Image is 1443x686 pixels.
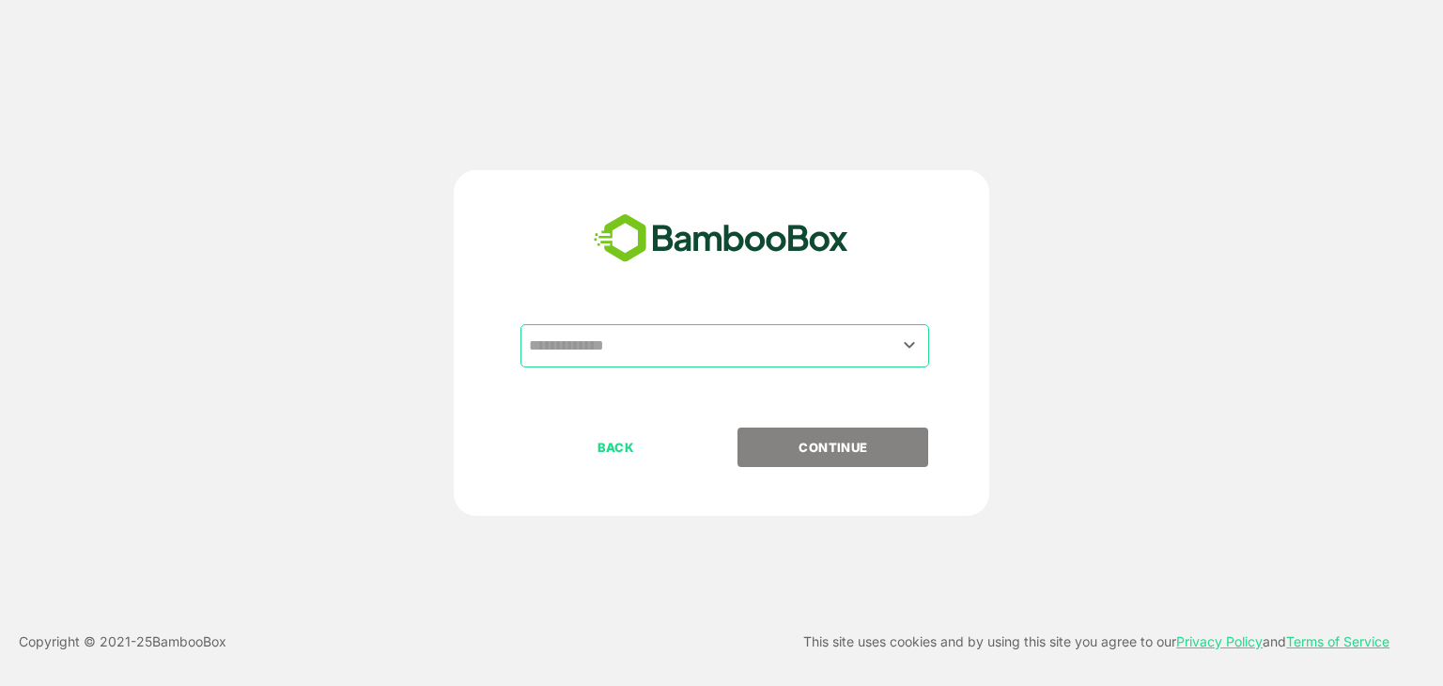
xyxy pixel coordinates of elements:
img: bamboobox [583,208,859,270]
button: Open [897,333,923,358]
a: Terms of Service [1286,633,1389,649]
p: Copyright © 2021- 25 BambooBox [19,631,226,653]
a: Privacy Policy [1176,633,1263,649]
button: BACK [520,428,711,467]
p: BACK [522,437,710,458]
p: CONTINUE [739,437,927,458]
button: CONTINUE [737,428,928,467]
p: This site uses cookies and by using this site you agree to our and [803,631,1389,653]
